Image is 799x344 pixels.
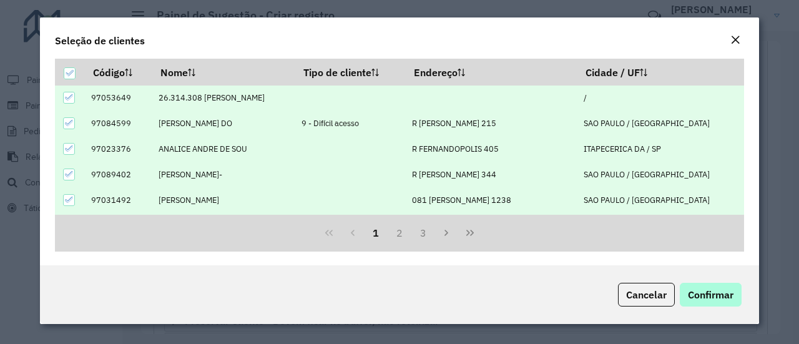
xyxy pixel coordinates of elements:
[295,59,406,85] th: Tipo de cliente
[295,111,406,136] td: 9 - Difícil acesso
[458,221,482,245] button: Last Page
[152,213,295,238] td: BAR MERC [PERSON_NAME]
[406,59,577,85] th: Endereço
[406,187,577,213] td: 081 [PERSON_NAME] 1238
[152,187,295,213] td: [PERSON_NAME]
[152,162,295,187] td: [PERSON_NAME]-
[84,213,152,238] td: 97049335
[577,213,744,238] td: SAO PAULO / [GEOGRAPHIC_DATA]
[577,111,744,136] td: SAO PAULO / [GEOGRAPHIC_DATA]
[680,283,742,307] button: Confirmar
[152,111,295,136] td: [PERSON_NAME] DO
[84,111,152,136] td: 97084599
[577,86,744,111] td: /
[152,136,295,162] td: ANALICE ANDRE DE SOU
[730,35,740,45] em: Fechar
[435,221,459,245] button: Next Page
[688,288,733,301] span: Confirmar
[152,59,295,85] th: Nome
[84,162,152,187] td: 97089402
[55,33,145,48] h4: Seleção de clientes
[411,221,435,245] button: 3
[406,111,577,136] td: R [PERSON_NAME] 215
[406,162,577,187] td: R [PERSON_NAME] 344
[577,59,744,85] th: Cidade / UF
[577,136,744,162] td: ITAPECERICA DA / SP
[84,59,152,85] th: Código
[152,86,295,111] td: 26.314.308 [PERSON_NAME]
[577,187,744,213] td: SAO PAULO / [GEOGRAPHIC_DATA]
[406,213,577,238] td: [PERSON_NAME] 1542
[618,283,675,307] button: Cancelar
[388,221,411,245] button: 2
[84,136,152,162] td: 97023376
[84,187,152,213] td: 97031492
[406,136,577,162] td: R FERNANDOPOLIS 405
[84,86,152,111] td: 97053649
[364,221,388,245] button: 1
[626,288,667,301] span: Cancelar
[577,162,744,187] td: SAO PAULO / [GEOGRAPHIC_DATA]
[727,32,744,49] button: Close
